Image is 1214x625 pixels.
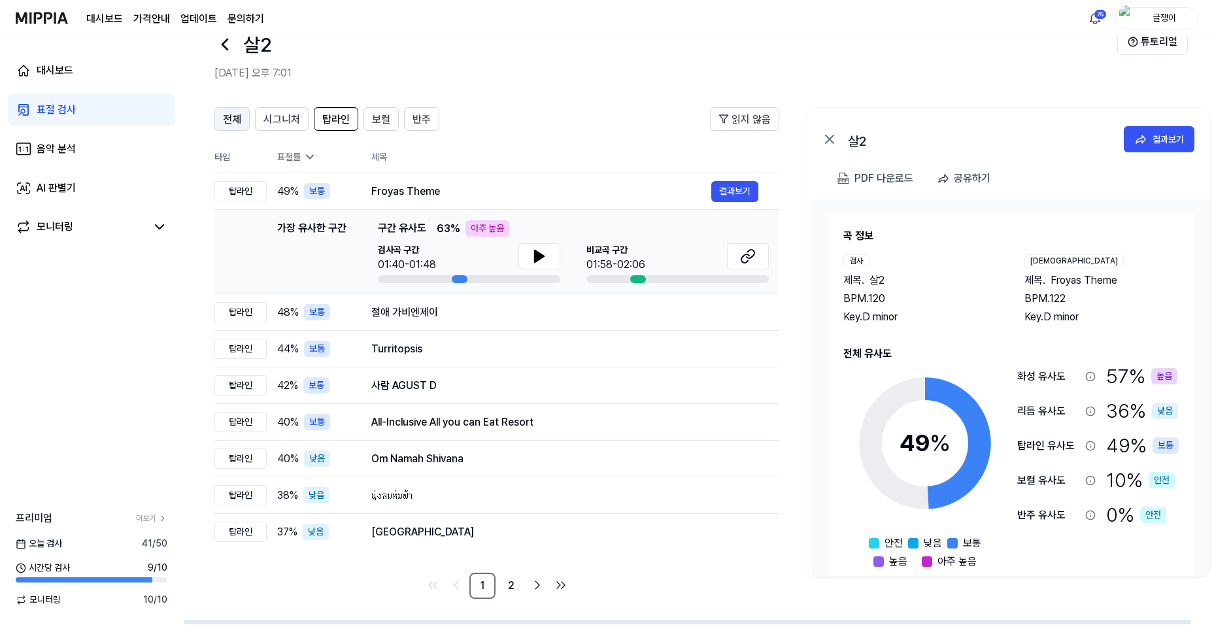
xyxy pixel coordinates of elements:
div: 화성 유사도 [1017,369,1080,384]
span: 반주 [413,112,431,127]
span: 42 % [277,378,298,394]
span: 안전 [885,535,903,551]
div: 사람 AGUST D [371,378,758,394]
div: 결과보기 [1153,132,1184,146]
div: 보통 [304,183,330,199]
div: 49 % [1106,431,1179,460]
span: 제목 . [843,273,864,288]
div: 리듬 유사도 [1017,403,1080,419]
div: 탑라인 유사도 [1017,438,1080,454]
span: 44 % [277,341,299,357]
span: 48 % [277,305,299,320]
span: 보컬 [372,112,390,127]
a: 표절 검사 [8,94,175,126]
div: 75 [1094,9,1107,20]
div: 낮음 [303,524,329,540]
div: 안전 [1149,472,1175,488]
div: 검사 [843,254,869,267]
a: 결과보기 [1124,126,1194,152]
div: 음악 분석 [37,141,76,157]
div: 탑라인 [214,485,267,505]
span: 38 % [277,488,298,503]
button: 튜토리얼 [1117,29,1188,55]
img: profile [1119,5,1135,31]
img: 알림 [1087,10,1103,26]
div: 0 % [1106,500,1166,530]
div: 낮음 [1152,403,1178,419]
div: BPM. 122 [1024,291,1179,307]
div: 10 % [1106,465,1175,495]
span: 검사곡 구간 [378,243,436,257]
div: 탑라인 [214,412,267,432]
a: Go to first page [422,575,443,596]
a: Go to last page [550,575,571,596]
a: 대시보드 [86,11,123,27]
div: Key. D minor [1024,309,1179,325]
nav: pagination [214,573,779,599]
div: 안전 [1140,507,1166,523]
div: 보통 [304,304,330,320]
div: Om Namah Shivana [371,451,758,467]
div: 공유하기 [954,170,990,187]
span: 살2 [869,273,885,288]
span: 읽지 않음 [732,112,771,127]
button: 읽지 않음 [710,107,779,131]
a: 음악 분석 [8,133,175,165]
div: 글쟁이 [1139,10,1190,25]
button: 알림75 [1085,8,1105,29]
a: 모니터링 [16,219,146,235]
button: profile글쟁이 [1115,7,1198,29]
span: 탑라인 [322,112,350,127]
div: 표절 검사 [37,102,76,118]
div: 탑라인 [214,522,267,542]
span: 비교곡 구간 [586,243,645,257]
span: 전체 [223,112,241,127]
span: 49 % [277,184,299,199]
div: นุ่งลมห่มฟ้า [371,488,758,503]
div: 절애 가비엔제이 [371,305,758,320]
div: 01:40-01:48 [378,257,436,273]
div: 살2 [848,131,1109,147]
a: 더보기 [136,513,167,524]
div: 낮음 [303,487,329,503]
div: [GEOGRAPHIC_DATA] [371,524,758,540]
div: AI 판별기 [37,180,76,196]
div: PDF 다운로드 [854,170,913,187]
div: Key. D minor [843,309,998,325]
a: 곡 정보검사제목.살2BPM.120Key.D minor[DEMOGRAPHIC_DATA]제목.Froyas ThemeBPM.122Key.D minor전체 유사도49%안전낮음보통높음... [812,199,1210,576]
span: 9 / 10 [148,561,167,575]
img: PDF Download [837,173,849,184]
button: 보컬 [363,107,399,131]
span: 낮음 [924,535,942,551]
div: 01:58-02:06 [586,257,645,273]
div: 보통 [303,377,329,394]
div: 탑라인 [214,302,267,322]
th: 제목 [371,141,779,173]
span: 37 % [277,524,297,540]
h1: 살2 [243,30,271,59]
div: 보컬 유사도 [1017,473,1080,488]
span: 시그니처 [263,112,300,127]
div: 57 % [1106,362,1177,391]
button: 탑라인 [314,107,358,131]
a: AI 판별기 [8,173,175,204]
div: BPM. 120 [843,291,998,307]
div: 보통 [1153,437,1179,454]
a: 1 [469,573,496,599]
div: 49 [900,426,951,461]
span: Froyas Theme [1051,273,1117,288]
div: 보통 [304,341,330,357]
button: 공유하기 [932,165,1001,192]
button: 시그니처 [255,107,309,131]
div: 탑라인 [214,448,267,469]
button: 반주 [404,107,439,131]
a: 업데이트 [180,11,217,27]
span: 40 % [277,414,299,430]
div: Turritopsis [371,341,758,357]
h2: 전체 유사도 [843,346,1179,362]
span: 보통 [963,535,981,551]
span: % [930,429,951,457]
div: Froyas Theme [371,184,711,199]
div: 보통 [304,414,330,430]
div: 반주 유사도 [1017,507,1080,523]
